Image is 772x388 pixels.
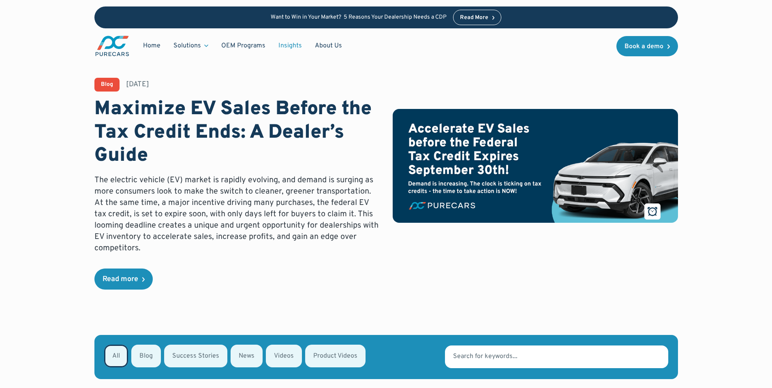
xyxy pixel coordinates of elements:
p: Want to Win in Your Market? 5 Reasons Your Dealership Needs a CDP [271,14,447,21]
p: The electric vehicle (EV) market is rapidly evolving, and demand is surging as more consumers loo... [94,175,380,254]
form: Email Form [94,335,678,379]
h1: Maximize EV Sales Before the Tax Credit Ends: A Dealer’s Guide [94,98,380,168]
a: About Us [308,38,349,53]
img: purecars logo [94,35,130,57]
a: OEM Programs [215,38,272,53]
div: Blog [101,82,113,87]
div: [DATE] [126,79,149,90]
a: Read more [94,269,153,290]
div: Solutions [167,38,215,53]
a: main [94,35,130,57]
div: Book a demo [624,43,663,50]
div: Solutions [173,41,201,50]
input: Search for keywords... [445,345,668,368]
a: Read More [453,10,502,25]
a: Book a demo [616,36,678,56]
div: Read more [103,276,138,283]
a: Insights [272,38,308,53]
div: Read More [460,15,488,21]
a: Home [137,38,167,53]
